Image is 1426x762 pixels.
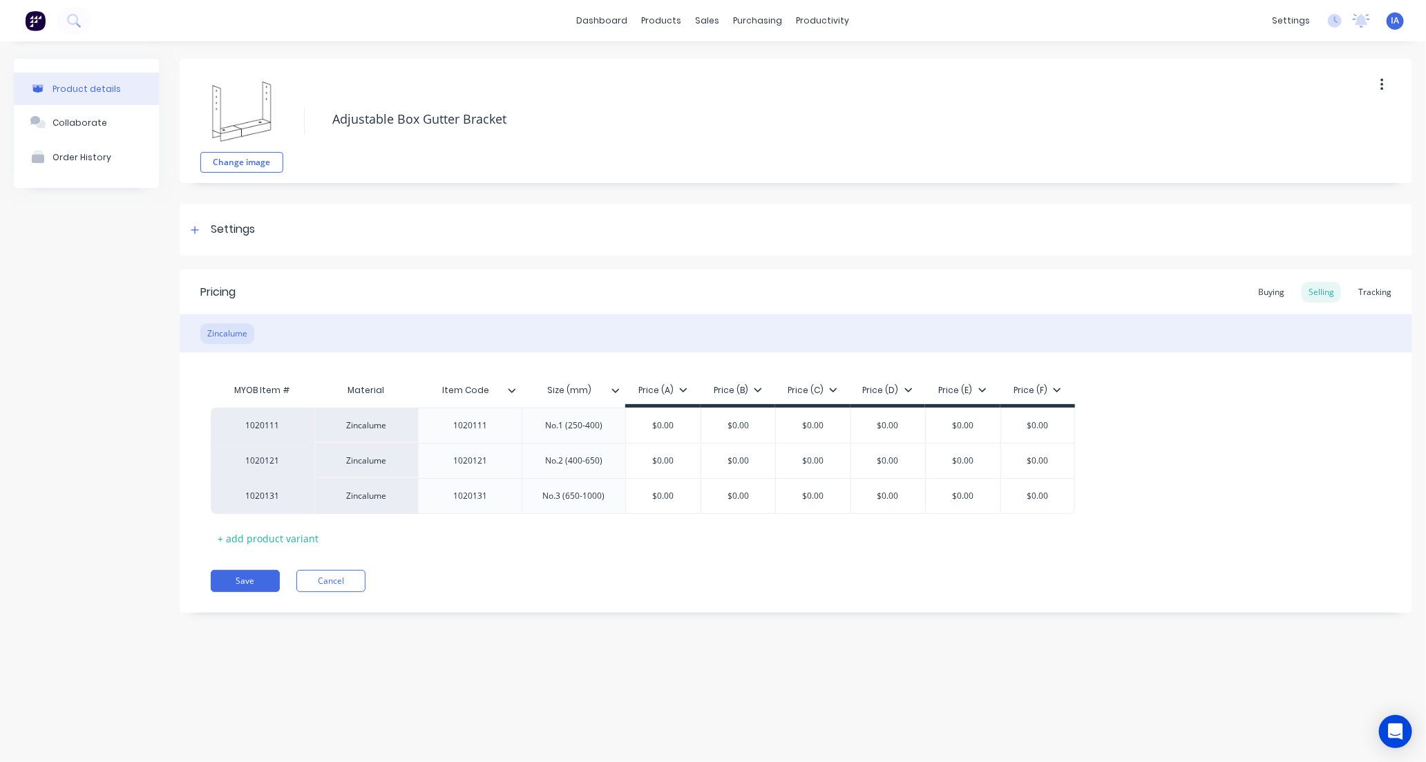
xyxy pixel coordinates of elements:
[626,444,701,478] div: $0.00
[207,76,276,145] img: file
[211,408,1075,443] div: 1020111Zincalume1020111No.1 (250-400)$0.00$0.00$0.00$0.00$0.00$0.00
[635,10,689,31] div: products
[534,452,614,470] div: No.2 (400-650)
[14,105,159,140] button: Collaborate
[211,528,325,549] div: + add product variant
[314,478,418,514] div: Zincalume
[522,377,625,404] div: Size (mm)
[851,408,926,443] div: $0.00
[776,408,850,443] div: $0.00
[225,455,301,467] div: 1020121
[436,487,505,505] div: 1020131
[211,570,280,592] button: Save
[776,479,850,513] div: $0.00
[727,10,790,31] div: purchasing
[1001,479,1075,513] div: $0.00
[25,10,46,31] img: Factory
[211,443,1075,478] div: 1020121Zincalume1020121No.2 (400-650)$0.00$0.00$0.00$0.00$0.00$0.00
[626,479,701,513] div: $0.00
[53,152,111,162] div: Order History
[570,10,635,31] a: dashboard
[1001,444,1075,478] div: $0.00
[200,69,283,173] div: fileChange image
[325,103,1278,135] textarea: Adjustable Box Gutter Bracket
[296,570,365,592] button: Cancel
[211,221,255,238] div: Settings
[689,10,727,31] div: sales
[200,152,283,173] button: Change image
[53,84,121,94] div: Product details
[314,408,418,443] div: Zincalume
[225,419,301,432] div: 1020111
[314,443,418,478] div: Zincalume
[211,478,1075,514] div: 1020131Zincalume1020131No.3 (650-1000)$0.00$0.00$0.00$0.00$0.00$0.00
[14,73,159,105] button: Product details
[1302,282,1341,303] div: Selling
[14,140,159,174] button: Order History
[436,452,505,470] div: 1020121
[638,384,687,397] div: Price (A)
[314,377,418,404] div: Material
[926,444,1000,478] div: $0.00
[939,384,987,397] div: Price (E)
[53,117,107,128] div: Collaborate
[851,479,926,513] div: $0.00
[701,444,776,478] div: $0.00
[522,373,617,408] div: Size (mm)
[1351,282,1398,303] div: Tracking
[200,323,254,344] div: Zincalume
[200,284,236,301] div: Pricing
[626,408,701,443] div: $0.00
[714,384,762,397] div: Price (B)
[926,479,1000,513] div: $0.00
[418,373,513,408] div: Item Code
[436,417,505,435] div: 1020111
[701,408,776,443] div: $0.00
[788,384,837,397] div: Price (C)
[863,384,913,397] div: Price (D)
[1251,282,1291,303] div: Buying
[534,417,614,435] div: No.1 (250-400)
[701,479,776,513] div: $0.00
[1014,384,1061,397] div: Price (F)
[1001,408,1075,443] div: $0.00
[851,444,926,478] div: $0.00
[1379,715,1412,748] div: Open Intercom Messenger
[1265,10,1317,31] div: settings
[1391,15,1400,27] span: IA
[926,408,1000,443] div: $0.00
[225,490,301,502] div: 1020131
[776,444,850,478] div: $0.00
[532,487,616,505] div: No.3 (650-1000)
[211,377,314,404] div: MYOB Item #
[790,10,857,31] div: productivity
[418,377,522,404] div: Item Code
